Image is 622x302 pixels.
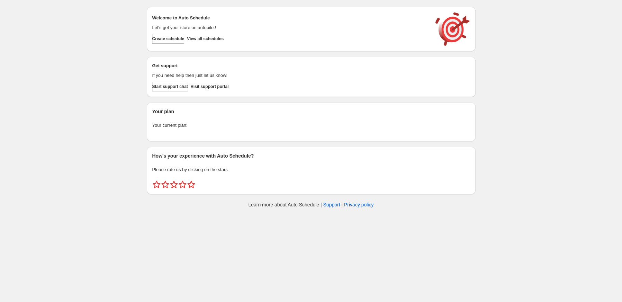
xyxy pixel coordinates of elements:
[152,34,184,44] button: Create schedule
[152,62,429,69] h2: Get support
[323,202,340,207] a: Support
[152,108,470,115] h2: Your plan
[152,166,470,173] p: Please rate us by clicking on the stars
[152,152,470,159] h2: How's your experience with Auto Schedule?
[187,34,224,44] button: View all schedules
[248,201,373,208] p: Learn more about Auto Schedule | |
[152,24,429,31] p: Let's get your store on autopilot!
[191,82,229,91] a: Visit support portal
[152,122,470,129] p: Your current plan:
[152,36,184,42] span: Create schedule
[152,84,188,89] span: Start support chat
[191,84,229,89] span: Visit support portal
[152,72,429,79] p: If you need help then just let us know!
[152,15,429,21] h2: Welcome to Auto Schedule
[152,82,188,91] a: Start support chat
[344,202,374,207] a: Privacy policy
[187,36,224,42] span: View all schedules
